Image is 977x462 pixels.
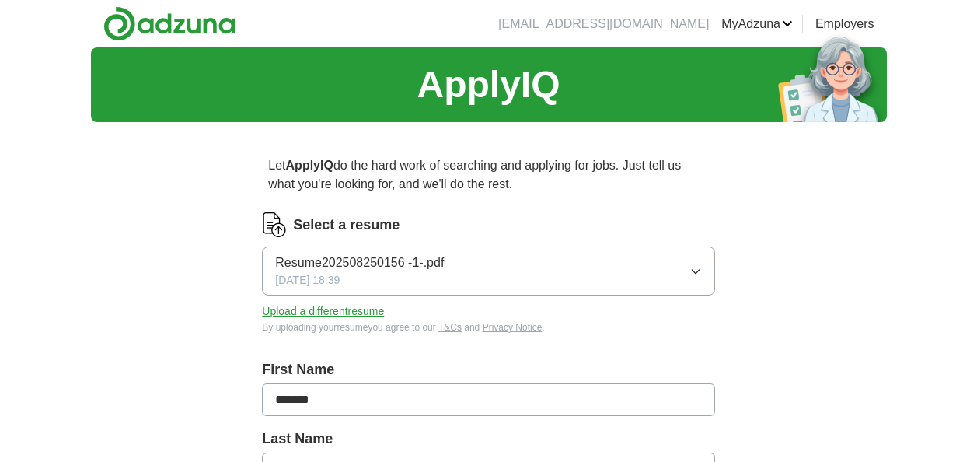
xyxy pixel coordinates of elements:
[417,57,560,113] h1: ApplyIQ
[262,303,384,320] button: Upload a differentresume
[262,150,714,200] p: Let do the hard work of searching and applying for jobs. Just tell us what you're looking for, an...
[275,254,444,272] span: Resume202508250156 -1-.pdf
[815,15,874,33] a: Employers
[721,15,793,33] a: MyAdzuna
[498,15,709,33] li: [EMAIL_ADDRESS][DOMAIN_NAME]
[275,272,340,289] span: [DATE] 18:39
[293,215,400,236] label: Select a resume
[262,359,714,380] label: First Name
[103,6,236,41] img: Adzuna logo
[262,247,714,296] button: Resume202508250156 -1-.pdf[DATE] 18:39
[483,322,543,333] a: Privacy Notice
[286,159,333,172] strong: ApplyIQ
[438,322,462,333] a: T&Cs
[262,212,287,237] img: CV Icon
[262,429,714,450] label: Last Name
[262,320,714,334] div: By uploading your resume you agree to our and .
